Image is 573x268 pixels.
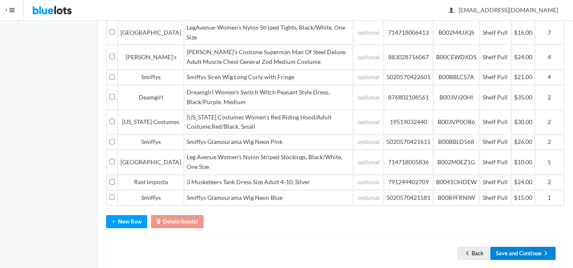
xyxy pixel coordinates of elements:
span: [EMAIL_ADDRESS][DOMAIN_NAME] [449,6,558,14]
td: [US_STATE] Costumes [118,110,184,134]
td: B003VP0OB6 [433,110,479,134]
td: Shelf Pull [480,135,511,150]
td: 5 [535,150,564,174]
td: [GEOGRAPHIC_DATA] [118,150,184,174]
td: Shelf Pull [480,190,511,205]
button: Save and Continuearrow forward [490,247,556,260]
td: B002M4JJQS [433,20,479,44]
td: [PERSON_NAME]'s [118,45,184,69]
td: 714718006413 [384,20,433,44]
td: Smiffys [118,190,184,205]
td: 714718005836 [384,150,433,174]
td: Smiffys Glamourama Wig Neon Blue [184,190,353,205]
td: 19519032440 [384,110,433,134]
ion-icon: arrow back [463,250,472,258]
td: 883028716067 [384,45,433,69]
td: LegAvenue-Women's Nylon Striped Tights, Black/White, One Size [184,20,353,44]
td: Shelf Pull [480,110,511,134]
td: $30.00 [512,110,535,134]
td: 5020570422601 [384,70,433,85]
td: 5020570421581 [384,190,433,205]
td: Shelf Pull [480,45,511,69]
td: $26.00 [512,135,535,150]
td: Smiffys [118,135,184,150]
td: Shelf Pull [480,85,511,109]
td: [GEOGRAPHIC_DATA] [118,20,184,44]
td: 1 [535,190,564,205]
td: Deamgirl [118,85,184,109]
button: trashDelete Row(s) [151,215,204,228]
td: $16.00 [512,20,535,44]
ion-icon: person [447,7,456,15]
td: Smiffys [118,70,184,85]
td: 2 [535,135,564,150]
td: Smiffys Siren Wig Long Curly with Fringe [184,70,353,85]
td: 2 [535,85,564,109]
td: Shelf Pull [480,70,511,85]
td: B00CEWDXDS [433,45,479,69]
td: [US_STATE] Costumes Women's Red Riding Hood/Adult Costume,Red/Black, Small [184,110,353,134]
td: Shelf Pull [480,150,511,174]
td: $24.00 [512,175,535,190]
td: B00B9FRNIW [433,190,479,205]
td: Rast Imposta [118,175,184,190]
ion-icon: arrow forward [542,250,550,258]
td: [PERSON_NAME]'s Costume Superman Man Of Steel Deluxe Adult Muscle Chest General Zod Medium Costume [184,45,353,69]
td: B0041OHDEW [433,175,479,190]
td: B00BBLCS7A [433,70,479,85]
td: Shelf Pull [480,20,511,44]
td: 2 [535,110,564,134]
td: 791249402709 [384,175,433,190]
td: 4 [535,45,564,69]
button: addNew Row [106,215,147,228]
ion-icon: trash [154,218,163,226]
a: arrow backBack [458,247,489,260]
td: B002M0EZ1G [433,150,479,174]
td: 7 [535,20,564,44]
td: 2 [535,175,564,190]
td: $24.00 [512,45,535,69]
td: 876802108561 [384,85,433,109]
td: 5020570421611 [384,135,433,150]
td: 4 [535,70,564,85]
td: Dreamgirl Women's Switch Witch Peasant Style Dress, Black/Purple, Medium [184,85,353,109]
td: $35.00 [512,85,535,109]
td: 3 Musketeers Tank Dress Size Adult 4-10, Silver [184,175,353,190]
td: B00BBLD568 [433,135,479,150]
td: Leg Avenue Women's Nylon Striped Stockings, Black/White, One Size [184,150,353,174]
td: $15.00 [512,190,535,205]
td: B003VJ20HI [433,85,479,109]
td: $21.00 [512,70,535,85]
ion-icon: add [109,218,118,226]
td: Shelf Pull [480,175,511,190]
td: $10.00 [512,150,535,174]
td: Smiffys Glamourama Wig Neon Pink [184,135,353,150]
